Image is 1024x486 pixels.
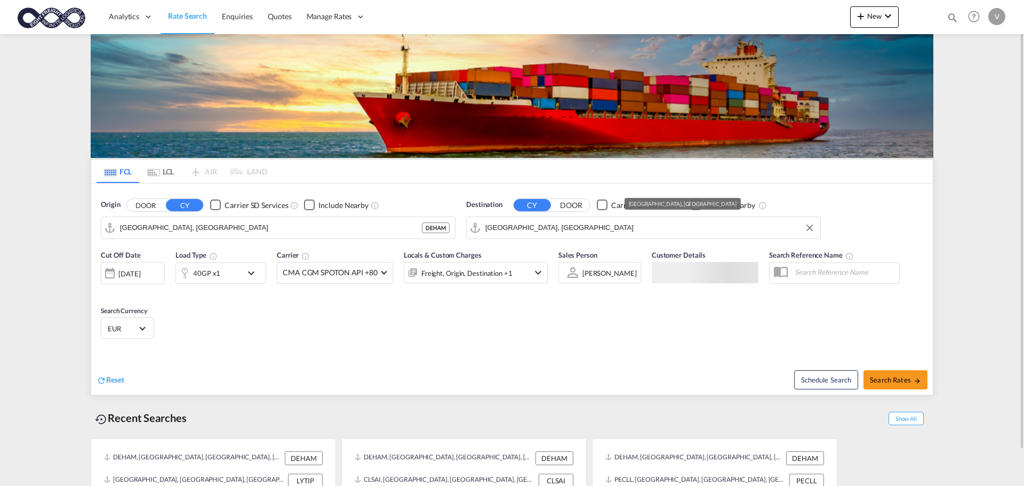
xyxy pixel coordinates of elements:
span: EUR [108,324,138,333]
button: Search Ratesicon-arrow-right [863,370,927,389]
div: DEHAM [535,451,573,465]
md-icon: Unchecked: Ignores neighbouring ports when fetching rates.Checked : Includes neighbouring ports w... [758,201,767,210]
span: Load Type [175,251,218,259]
div: DEHAM [786,451,824,465]
span: Cut Off Date [101,251,141,259]
md-icon: icon-arrow-right [914,377,921,385]
button: CY [514,199,551,211]
div: Freight Origin Destination Factory Stuffingicon-chevron-down [404,262,548,283]
md-input-container: Hamburg, DEHAM [101,217,455,238]
md-input-container: Tripoli, LYTIP [467,217,820,238]
span: Search Rates [870,376,921,384]
button: icon-plus 400-fgNewicon-chevron-down [850,6,899,28]
div: 40GP x1icon-chevron-down [175,262,266,284]
button: CY [166,199,203,211]
div: icon-refreshReset [97,375,124,386]
md-icon: Unchecked: Ignores neighbouring ports when fetching rates.Checked : Includes neighbouring ports w... [371,201,379,210]
md-icon: Your search will be saved by the below given name [845,252,854,260]
span: Manage Rates [307,11,352,22]
div: DEHAM, Hamburg, Germany, Western Europe, Europe [104,451,282,465]
input: Search by Port [485,220,815,236]
div: V [988,8,1005,25]
div: icon-magnify [947,12,958,28]
div: DEHAM, Hamburg, Germany, Western Europe, Europe [605,451,783,465]
div: [DATE] [118,269,140,278]
div: Freight Origin Destination Factory Stuffing [421,266,513,281]
div: [GEOGRAPHIC_DATA], [GEOGRAPHIC_DATA] [629,198,737,210]
md-pagination-wrapper: Use the left and right arrow keys to navigate between tabs [97,160,267,183]
span: Customer Details [652,251,706,259]
input: Search Reference Name [789,264,899,280]
div: Carrier SD Services [611,200,675,211]
span: Sales Person [558,251,597,259]
span: Destination [466,200,502,210]
md-checkbox: Checkbox No Ink [304,200,369,211]
span: Rate Search [168,11,207,20]
div: Include Nearby [705,200,755,211]
md-tab-item: FCL [97,160,139,183]
span: Origin [101,200,120,210]
md-checkbox: Checkbox No Ink [597,200,675,211]
span: Show All [889,412,924,425]
md-icon: The selected Trucker/Carrierwill be displayed in the rate results If the rates are from another f... [301,252,310,260]
span: Search Currency [101,307,147,315]
span: Search Reference Name [769,251,854,259]
div: Help [965,7,988,27]
button: DOOR [127,199,164,211]
span: Enquiries [222,12,253,21]
span: Analytics [109,11,139,22]
md-icon: icon-plus 400-fg [854,10,867,22]
md-icon: icon-refresh [97,376,106,385]
div: 40GP x1 [193,266,220,281]
div: [DATE] [101,262,165,284]
div: DEHAM [422,222,450,233]
input: Search by Port [120,220,422,236]
span: New [854,12,894,20]
md-icon: icon-chevron-down [532,266,545,279]
span: Reset [106,375,124,384]
button: Clear Input [802,220,818,236]
md-checkbox: Checkbox No Ink [691,200,755,211]
img: c818b980817911efbdc1a76df449e905.png [16,5,88,29]
span: Quotes [268,12,291,21]
span: Help [965,7,983,26]
div: Include Nearby [318,200,369,211]
button: DOOR [553,199,590,211]
div: Carrier SD Services [225,200,288,211]
div: Origin DOOR CY Checkbox No InkUnchecked: Search for CY (Container Yard) services for all selected... [91,184,933,395]
img: LCL+%26+FCL+BACKGROUND.png [91,34,933,158]
span: Carrier [277,251,310,259]
div: DEHAM [285,451,323,465]
div: Recent Searches [91,406,191,430]
div: [PERSON_NAME] [582,269,637,277]
md-tab-item: LCL [139,160,182,183]
span: Locals & Custom Charges [404,251,482,259]
div: DEHAM, Hamburg, Germany, Western Europe, Europe [355,451,533,465]
md-icon: icon-backup-restore [95,413,108,426]
md-icon: icon-chevron-down [882,10,894,22]
md-icon: icon-chevron-down [245,267,263,280]
span: CMA CGM SPOTON API +80 [283,267,378,278]
button: Note: By default Schedule search will only considerorigin ports, destination ports and cut off da... [794,370,858,389]
md-icon: icon-magnify [947,12,958,23]
md-checkbox: Checkbox No Ink [210,200,288,211]
md-select: Select Currency: € EUREuro [107,321,148,336]
md-icon: icon-information-outline [209,252,218,260]
md-icon: Unchecked: Search for CY (Container Yard) services for all selected carriers.Checked : Search for... [290,201,299,210]
md-select: Sales Person: Vadim Potorac [581,265,638,281]
md-datepicker: Select [101,283,109,298]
